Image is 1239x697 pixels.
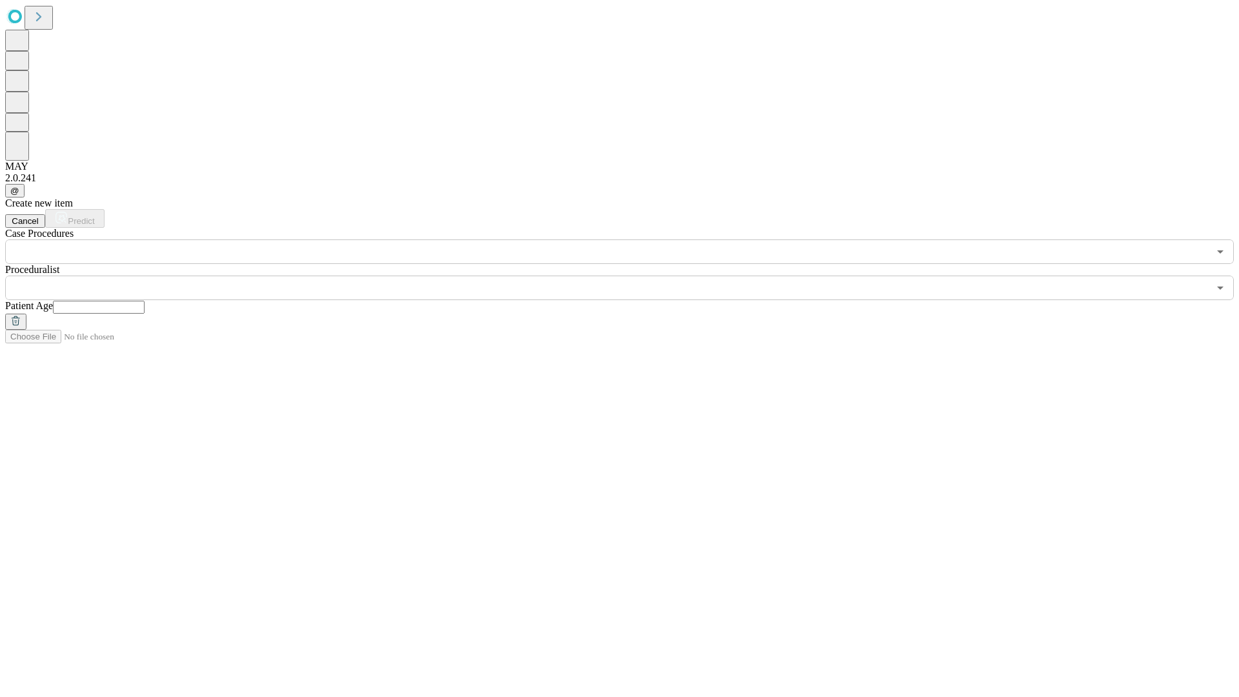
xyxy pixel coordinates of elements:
[12,216,39,226] span: Cancel
[45,209,105,228] button: Predict
[5,161,1234,172] div: MAY
[5,300,53,311] span: Patient Age
[10,186,19,196] span: @
[68,216,94,226] span: Predict
[5,184,25,197] button: @
[5,214,45,228] button: Cancel
[1211,279,1229,297] button: Open
[5,264,59,275] span: Proceduralist
[5,228,74,239] span: Scheduled Procedure
[1211,243,1229,261] button: Open
[5,197,73,208] span: Create new item
[5,172,1234,184] div: 2.0.241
